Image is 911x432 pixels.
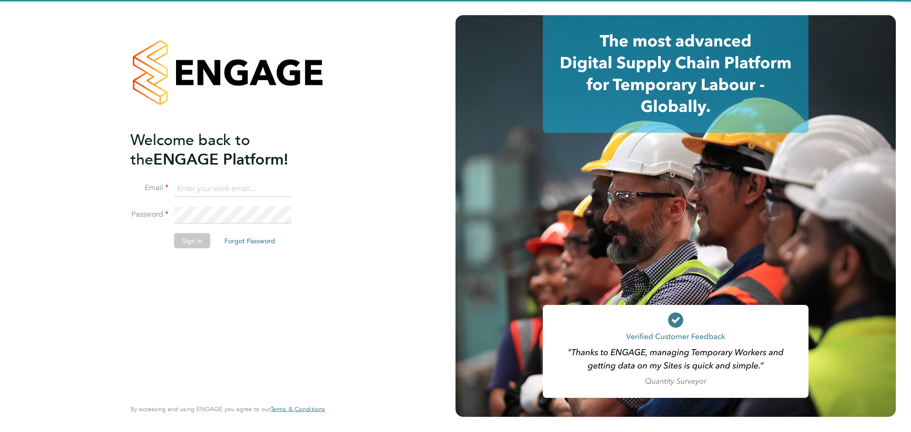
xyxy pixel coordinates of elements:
span: Terms & Conditions [270,405,325,413]
label: Email [130,183,168,193]
label: Password [130,210,168,220]
button: Forgot Password [217,233,283,248]
h2: ENGAGE Platform! [130,130,316,169]
a: Terms & Conditions [270,405,325,413]
button: Sign In [174,233,210,248]
input: Enter your work email... [174,180,291,197]
span: Welcome back to the [130,130,250,168]
span: By accessing and using ENGAGE you agree to our [130,405,325,413]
